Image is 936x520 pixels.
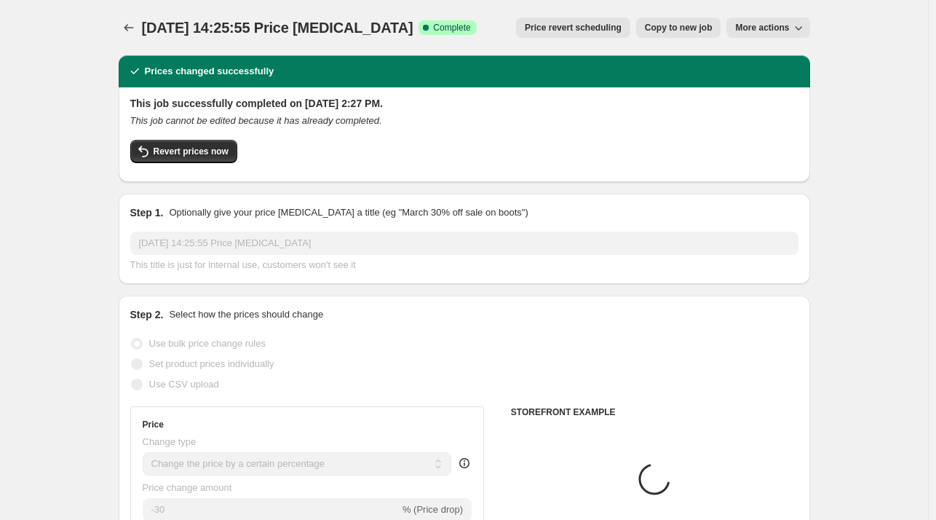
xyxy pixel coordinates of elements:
span: % (Price drop) [402,504,463,515]
span: Complete [433,22,470,34]
button: Copy to new job [636,17,721,38]
button: More actions [726,17,809,38]
span: Price change amount [143,482,232,493]
span: [DATE] 14:25:55 Price [MEDICAL_DATA] [142,20,413,36]
span: This title is just for internal use, customers won't see it [130,259,356,270]
h6: STOREFRONT EXAMPLE [511,406,798,418]
h2: Step 1. [130,205,164,220]
span: Use CSV upload [149,379,219,390]
span: Change type [143,436,197,447]
span: Set product prices individually [149,358,274,369]
button: Revert prices now [130,140,237,163]
h2: Prices changed successfully [145,64,274,79]
button: Price revert scheduling [516,17,630,38]
i: This job cannot be edited because it has already completed. [130,115,382,126]
span: Copy to new job [645,22,713,34]
p: Optionally give your price [MEDICAL_DATA] a title (eg "March 30% off sale on boots") [169,205,528,220]
p: Select how the prices should change [169,307,323,322]
input: 30% off holiday sale [130,232,798,255]
span: Revert prices now [154,146,229,157]
button: Price change jobs [119,17,139,38]
h3: Price [143,419,164,430]
span: Use bulk price change rules [149,338,266,349]
h2: Step 2. [130,307,164,322]
h2: This job successfully completed on [DATE] 2:27 PM. [130,96,798,111]
span: Price revert scheduling [525,22,622,34]
div: help [457,456,472,470]
span: More actions [735,22,789,34]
